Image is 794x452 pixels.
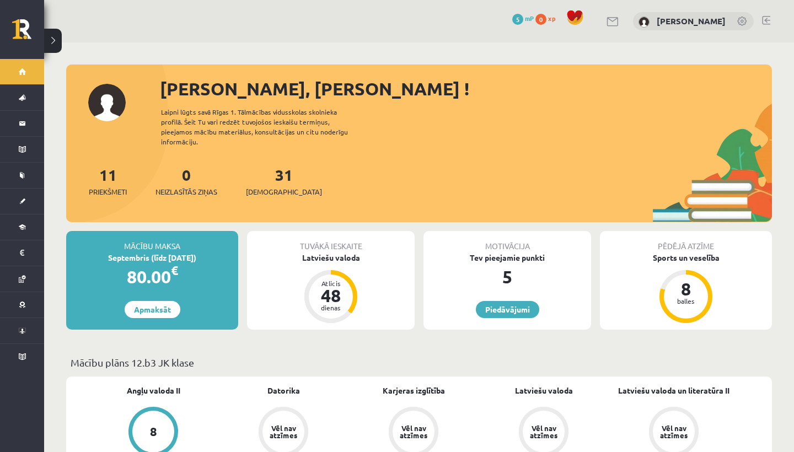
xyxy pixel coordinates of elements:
span: mP [525,14,534,23]
a: Apmaksāt [125,301,180,318]
div: 8 [669,280,702,298]
a: 0 xp [535,14,561,23]
span: Priekšmeti [89,186,127,197]
div: balles [669,298,702,304]
div: Tev pieejamie punkti [423,252,591,263]
div: Latviešu valoda [247,252,415,263]
div: 48 [314,287,347,304]
div: Motivācija [423,231,591,252]
div: Vēl nav atzīmes [398,424,429,439]
a: Rīgas 1. Tālmācības vidusskola [12,19,44,47]
span: Neizlasītās ziņas [155,186,217,197]
div: Atlicis [314,280,347,287]
div: Vēl nav atzīmes [658,424,689,439]
a: 0Neizlasītās ziņas [155,165,217,197]
p: Mācību plāns 12.b3 JK klase [71,355,768,370]
a: Latviešu valoda Atlicis 48 dienas [247,252,415,325]
span: xp [548,14,555,23]
div: Tuvākā ieskaite [247,231,415,252]
a: Sports un veselība 8 balles [600,252,772,325]
a: [PERSON_NAME] [657,15,726,26]
a: 5 mP [512,14,534,23]
a: Angļu valoda II [127,385,180,396]
div: Sports un veselība [600,252,772,263]
a: 31[DEMOGRAPHIC_DATA] [246,165,322,197]
div: Vēl nav atzīmes [268,424,299,439]
div: 80.00 [66,263,238,290]
div: 5 [423,263,591,290]
span: € [171,262,178,278]
span: 5 [512,14,523,25]
a: Piedāvājumi [476,301,539,318]
a: Karjeras izglītība [383,385,445,396]
div: 8 [150,426,157,438]
a: Latviešu valoda [515,385,573,396]
div: Pēdējā atzīme [600,231,772,252]
a: 11Priekšmeti [89,165,127,197]
div: Vēl nav atzīmes [528,424,559,439]
a: Datorika [267,385,300,396]
div: dienas [314,304,347,311]
div: Mācību maksa [66,231,238,252]
span: [DEMOGRAPHIC_DATA] [246,186,322,197]
div: Septembris (līdz [DATE]) [66,252,238,263]
img: Anna Marija Rozentale [639,17,650,28]
a: Latviešu valoda un literatūra II [618,385,729,396]
div: Laipni lūgts savā Rīgas 1. Tālmācības vidusskolas skolnieka profilā. Šeit Tu vari redzēt tuvojošo... [161,107,367,147]
div: [PERSON_NAME], [PERSON_NAME] ! [160,76,772,102]
span: 0 [535,14,546,25]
